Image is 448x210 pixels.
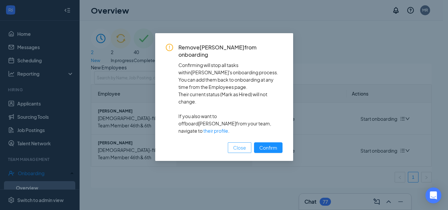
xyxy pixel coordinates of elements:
span: Confirming will stop all tasks within [PERSON_NAME] 's onboarding process. You can add them back ... [178,61,283,91]
span: Their current status ( Mark as Hired ) will not change. [178,91,283,105]
a: their profile [203,128,228,134]
button: Confirm [254,142,283,153]
div: Open Intercom Messenger [425,187,441,203]
span: Close [233,144,246,151]
button: Close [228,142,251,153]
span: Confirm [259,144,277,151]
span: exclamation-circle [166,44,173,51]
span: Remove [PERSON_NAME] from onboarding [178,44,283,59]
span: If you also want to offboard [PERSON_NAME] from your team, navigate to . [178,112,283,134]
